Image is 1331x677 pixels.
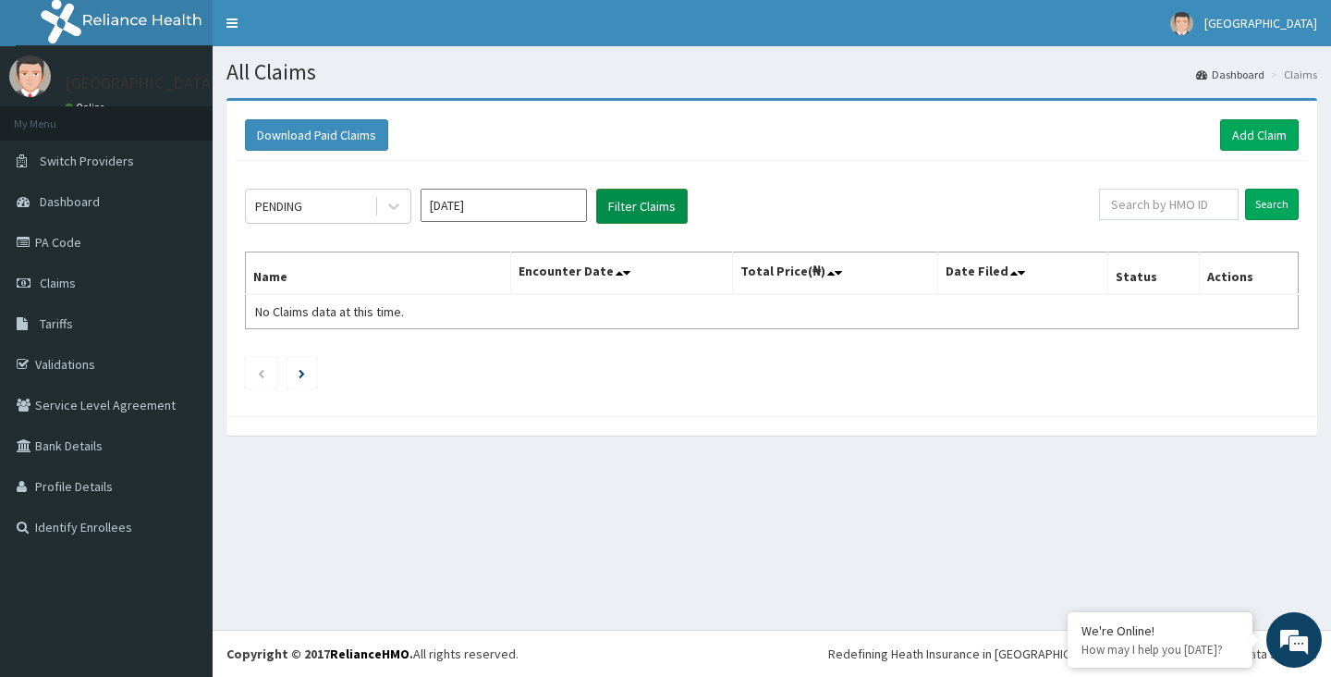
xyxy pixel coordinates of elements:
div: Minimize live chat window [303,9,348,54]
th: Date Filed [937,252,1107,295]
span: Claims [40,275,76,291]
img: User Image [1170,12,1193,35]
span: [GEOGRAPHIC_DATA] [1204,15,1317,31]
img: User Image [9,55,51,97]
button: Download Paid Claims [245,119,388,151]
textarea: Type your message and hit 'Enter' [9,467,352,532]
a: Online [65,101,109,114]
div: PENDING [255,197,302,215]
span: We're online! [107,214,255,400]
a: Add Claim [1220,119,1299,151]
p: [GEOGRAPHIC_DATA] [65,75,217,92]
input: Search by HMO ID [1099,189,1239,220]
a: Previous page [257,364,265,381]
a: Next page [299,364,305,381]
input: Select Month and Year [421,189,587,222]
strong: Copyright © 2017 . [226,646,413,662]
input: Search [1245,189,1299,220]
a: RelianceHMO [330,646,409,662]
span: Tariffs [40,315,73,332]
span: Dashboard [40,193,100,210]
th: Name [246,252,511,295]
th: Actions [1199,252,1298,295]
h1: All Claims [226,60,1317,84]
li: Claims [1266,67,1317,82]
div: We're Online! [1081,622,1239,639]
span: No Claims data at this time. [255,303,404,320]
div: Chat with us now [96,104,311,128]
a: Dashboard [1196,67,1264,82]
th: Encounter Date [510,252,732,295]
span: Switch Providers [40,153,134,169]
button: Filter Claims [596,189,688,224]
footer: All rights reserved. [213,630,1331,677]
th: Total Price(₦) [732,252,937,295]
div: Redefining Heath Insurance in [GEOGRAPHIC_DATA] using Telemedicine and Data Science! [828,645,1317,663]
th: Status [1107,252,1199,295]
p: How may I help you today? [1081,642,1239,658]
img: d_794563401_company_1708531726252_794563401 [34,92,75,139]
